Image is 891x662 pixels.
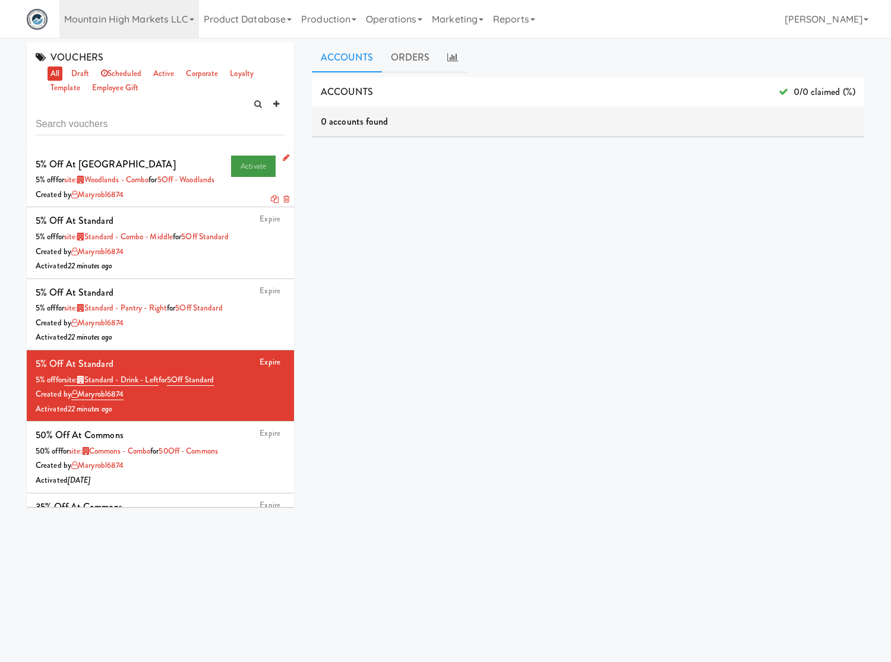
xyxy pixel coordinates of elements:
[260,356,280,368] a: Expire
[68,403,112,414] i: 22 minutes ago
[36,173,285,188] div: 5% off
[68,474,91,486] i: [DATE]
[36,474,91,486] span: Activated
[89,81,141,96] a: employee gift
[36,212,113,230] div: 5% Off at Standard
[27,151,294,208] li: Activate5% Off at [GEOGRAPHIC_DATA]5% offforsite:Woodlands - Combofor5Off - WoodlandsCreated byma...
[36,230,285,245] div: 5% off
[312,43,382,72] a: Accounts
[48,81,83,96] a: template
[36,317,124,328] span: Created by
[260,285,280,296] a: Expire
[173,231,229,242] span: for
[64,231,173,242] a: site:Standard - Combo - Middle
[56,374,159,386] span: for
[27,207,294,278] li: Expire5% Off at Standard5% offforsite:Standard - Combo - Middlefor5Off StandardCreated bymaryrobl...
[27,422,294,493] li: Expire50% Off at Commons50% offforsite:Commons - Combofor50Off - CommonsCreated bymaryrobl6874Act...
[71,189,124,200] a: maryrobl6874
[36,403,112,414] span: Activated
[36,373,285,388] div: 5% off
[36,388,124,400] span: Created by
[36,284,113,302] div: 5% Off at Standard
[36,113,285,135] input: Search vouchers
[27,493,294,565] li: Expire35% Off at Commons35% offforsite:Commons - Combofor35Off - CommonsCreated bymaryrobl6874Act...
[167,374,214,386] a: 5Off Standard
[48,66,62,81] a: all
[68,66,92,81] a: draft
[260,427,280,439] a: Expire
[183,66,221,81] a: corporate
[68,260,112,271] i: 22 minutes ago
[27,350,294,422] li: Expire5% Off at Standard5% offforsite:Standard - Drink - Leftfor5Off StandardCreated bymaryrobl68...
[150,66,178,81] a: active
[68,331,112,343] i: 22 minutes ago
[231,156,276,177] a: Activate
[150,445,218,457] span: for
[64,302,167,313] a: site:Standard - Pantry - Right
[56,302,167,313] span: for
[27,279,294,350] li: Expire5% Off at Standard5% offforsite:Standard - Pantry - Rightfor5Off StandardCreated bymaryrobl...
[36,355,113,373] div: 5% Off at Standard
[71,388,124,400] a: maryrobl6874
[36,460,124,471] span: Created by
[36,444,285,459] div: 50% off
[69,445,150,457] a: site:Commons - Combo
[181,231,228,242] a: 5Off Standard
[61,445,150,457] span: for
[36,246,124,257] span: Created by
[159,374,214,386] span: for
[36,50,103,64] span: VOUCHERS
[382,43,439,72] a: ORDERS
[27,9,48,30] img: Micromart
[260,213,280,224] a: Expire
[321,85,373,99] span: ACCOUNTS
[312,107,864,137] div: 0 accounts found
[36,156,176,173] div: 5% Off at [GEOGRAPHIC_DATA]
[98,66,144,81] a: scheduled
[36,426,124,444] div: 50% Off at Commons
[71,246,124,257] a: maryrobl6874
[157,174,215,185] a: 5Off - Woodlands
[159,445,218,457] a: 50Off - Commons
[260,499,280,511] a: Expire
[36,189,124,200] span: Created by
[71,460,124,471] a: maryrobl6874
[779,83,855,101] span: 0/0 claimed (%)
[36,301,285,316] div: 5% off
[56,174,149,185] span: for
[36,260,112,271] span: Activated
[64,374,159,386] a: site:Standard - Drink - Left
[227,66,257,81] a: loyalty
[56,231,173,242] span: for
[36,498,122,516] div: 35% Off at Commons
[64,174,148,185] a: site:Woodlands - Combo
[36,331,112,343] span: Activated
[167,302,223,313] span: for
[148,174,214,185] span: for
[71,317,124,328] a: maryrobl6874
[175,302,222,313] a: 5Off Standard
